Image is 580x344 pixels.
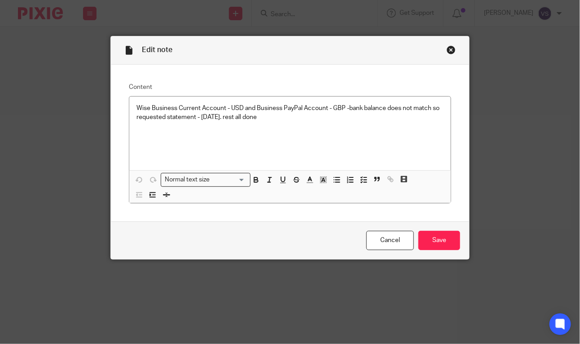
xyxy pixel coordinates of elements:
[366,231,414,250] a: Cancel
[163,175,212,185] span: Normal text size
[418,231,460,250] input: Save
[142,46,172,53] span: Edit note
[161,173,250,187] div: Search for option
[213,175,245,185] input: Search for option
[447,45,456,54] div: Close this dialog window
[129,83,451,92] label: Content
[136,104,444,122] p: Wise Business Current Account - USD and Business PayPal Account - GBP -bank balance does not matc...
